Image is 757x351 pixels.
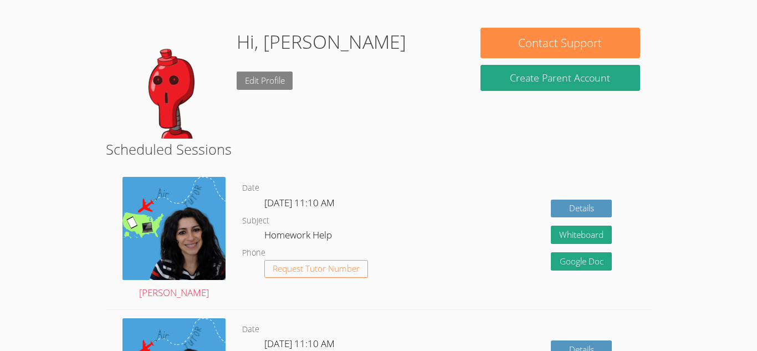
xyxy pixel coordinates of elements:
a: [PERSON_NAME] [122,177,226,301]
a: Edit Profile [237,72,293,90]
h1: Hi, [PERSON_NAME] [237,28,406,56]
dt: Phone [242,246,265,260]
button: Create Parent Account [480,65,640,91]
button: Contact Support [480,28,640,58]
span: [DATE] 11:10 AM [264,196,335,209]
dt: Date [242,181,259,195]
img: default.png [117,28,228,139]
button: Request Tutor Number [264,260,368,278]
dt: Date [242,323,259,337]
dt: Subject [242,214,269,228]
button: Whiteboard [551,226,612,244]
h2: Scheduled Sessions [106,139,651,160]
span: [DATE] 11:10 AM [264,337,335,350]
img: air%20tutor%20avatar.png [122,177,226,280]
dd: Homework Help [264,227,334,246]
span: Request Tutor Number [273,264,360,273]
a: Details [551,200,612,218]
a: Google Doc [551,252,612,271]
